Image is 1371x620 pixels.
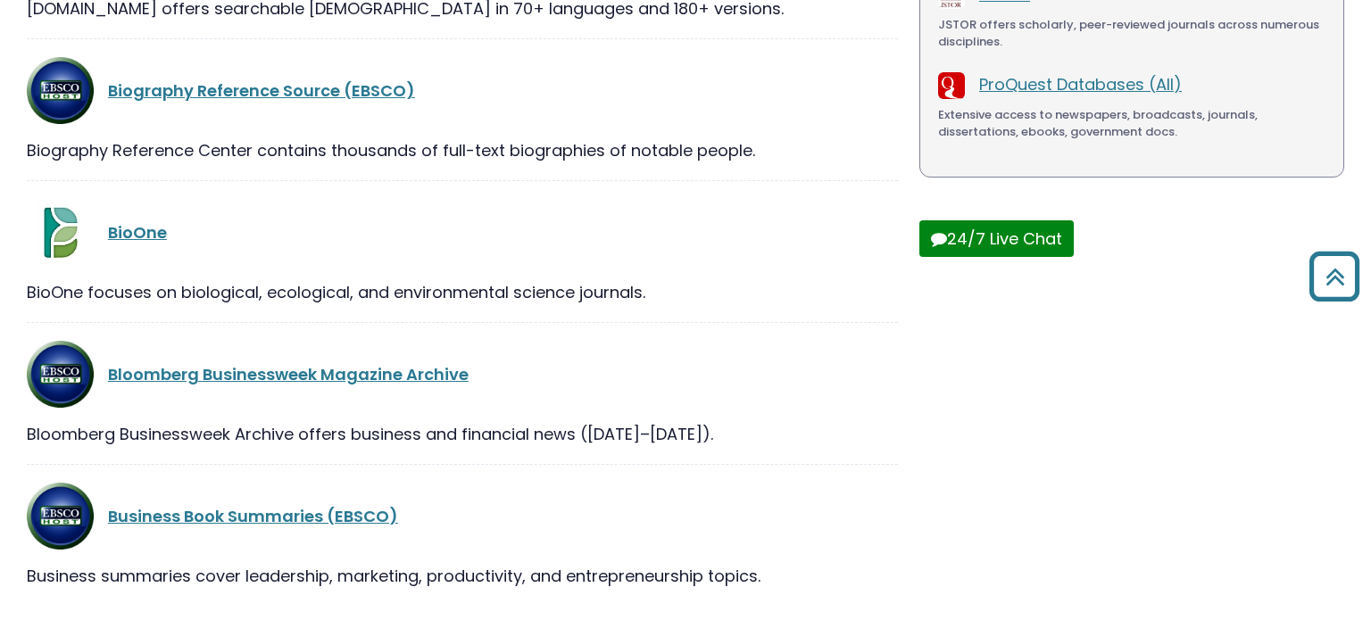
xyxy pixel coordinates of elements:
[108,505,398,527] a: Business Book Summaries (EBSCO)
[27,422,898,446] div: Bloomberg Businessweek Archive offers business and financial news ([DATE]–[DATE]).
[27,138,898,162] div: Biography Reference Center contains thousands of full-text biographies of notable people.
[938,16,1325,51] div: JSTOR offers scholarly, peer-reviewed journals across numerous disciplines.
[938,106,1325,141] div: Extensive access to newspapers, broadcasts, journals, dissertations, ebooks, government docs.
[27,564,898,588] div: Business summaries cover leadership, marketing, productivity, and entrepreneurship topics.
[108,363,469,385] a: Bloomberg Businessweek Magazine Archive
[919,220,1074,257] button: 24/7 Live Chat
[979,73,1182,95] a: ProQuest Databases (All)
[27,280,898,304] div: BioOne focuses on biological, ecological, and environmental science journals.
[108,221,167,244] a: BioOne
[1302,260,1367,293] a: Back to Top
[108,79,415,102] a: Biography Reference Source (EBSCO)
